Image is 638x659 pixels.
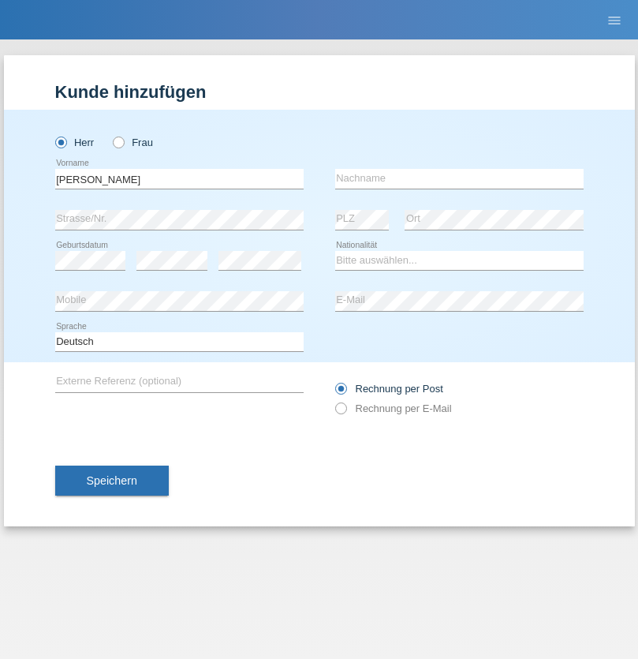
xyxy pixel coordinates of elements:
[599,15,630,24] a: menu
[55,82,584,102] h1: Kunde hinzufügen
[335,403,452,414] label: Rechnung per E-Mail
[87,474,137,487] span: Speichern
[55,137,95,148] label: Herr
[113,137,123,147] input: Frau
[335,383,443,395] label: Rechnung per Post
[113,137,153,148] label: Frau
[55,137,65,147] input: Herr
[606,13,622,28] i: menu
[55,466,169,496] button: Speichern
[335,403,345,422] input: Rechnung per E-Mail
[335,383,345,403] input: Rechnung per Post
